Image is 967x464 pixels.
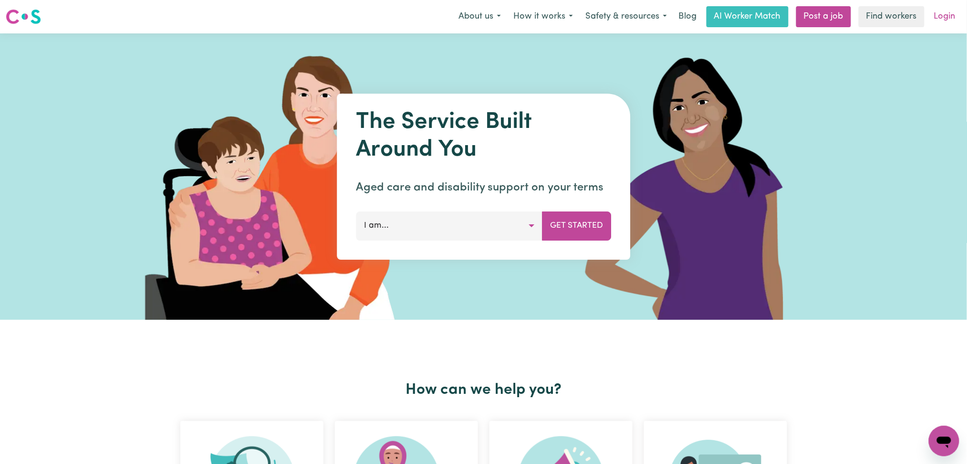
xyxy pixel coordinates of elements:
button: How it works [507,7,579,27]
button: Safety & resources [579,7,673,27]
h1: The Service Built Around You [356,109,611,164]
a: Post a job [796,6,851,27]
button: About us [452,7,507,27]
h2: How can we help you? [175,381,793,399]
a: Login [928,6,961,27]
button: Get Started [542,211,611,240]
a: Careseekers logo [6,6,41,28]
iframe: Button to launch messaging window [929,426,959,456]
img: Careseekers logo [6,8,41,25]
a: Blog [673,6,703,27]
p: Aged care and disability support on your terms [356,179,611,196]
a: Find workers [859,6,925,27]
a: AI Worker Match [707,6,789,27]
button: I am... [356,211,542,240]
